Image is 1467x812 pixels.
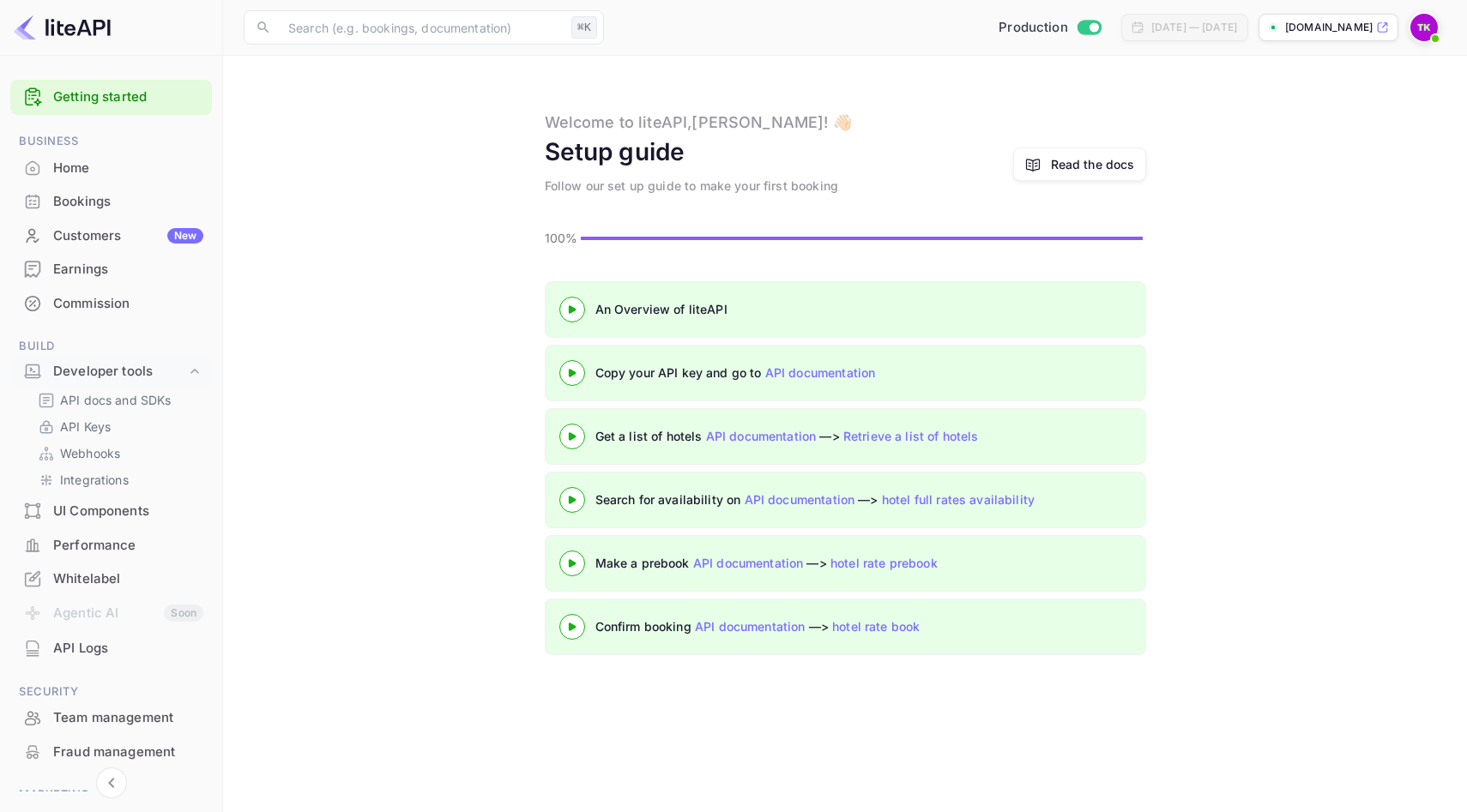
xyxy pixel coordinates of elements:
div: Commission [53,294,203,314]
a: Read the docs [1013,147,1146,181]
a: Retrieve a list of hotels [843,429,979,443]
a: UI Components [10,495,212,526]
div: Whitelabel [10,562,212,596]
div: API Logs [53,639,203,659]
div: Team management [10,701,212,735]
div: Switch to Sandbox mode [992,18,1108,38]
a: API documentation [745,492,855,507]
p: [DOMAIN_NAME] [1285,20,1373,35]
div: New [167,228,203,244]
div: CustomersNew [10,220,212,253]
div: Developer tools [53,362,186,382]
a: hotel rate book [832,619,920,634]
a: API Keys [38,418,198,436]
a: hotel full rates availability [882,492,1035,507]
div: Fraud management [10,736,212,769]
div: Home [10,152,212,185]
div: Copy your API key and go to [595,364,1024,382]
div: Performance [10,529,212,562]
span: Build [10,337,212,356]
button: Collapse navigation [96,767,127,798]
div: An Overview of liteAPI [595,300,1024,318]
div: Search for availability on —> [595,490,1196,508]
div: Whitelabel [53,569,203,589]
div: Follow our set up guide to make your first booking [545,177,839,195]
img: LiteAPI logo [14,14,111,41]
a: Whitelabel [10,562,212,594]
a: Commission [10,287,212,319]
div: Bookings [53,192,203,212]
a: hotel rate prebook [830,556,938,570]
a: Bookings [10,185,212,217]
div: Welcome to liteAPI, [PERSON_NAME] ! 👋🏻 [545,111,852,134]
a: API documentation [765,365,876,380]
img: Thakur Karan [1410,14,1438,41]
div: Home [53,159,203,178]
div: Make a prebook —> [595,554,1024,572]
a: Earnings [10,253,212,285]
div: API docs and SDKs [31,388,205,412]
div: UI Components [10,495,212,528]
span: Marketing [10,785,212,804]
div: Team management [53,708,203,728]
a: Read the docs [1051,155,1135,173]
a: Performance [10,529,212,561]
a: API Logs [10,632,212,664]
a: Home [10,152,212,183]
div: API Logs [10,632,212,665]
p: API Keys [60,418,111,436]
div: Confirm booking —> [595,617,1024,635]
div: UI Components [53,502,203,521]
a: API documentation [706,429,817,443]
p: API docs and SDKs [60,391,172,409]
a: Team management [10,701,212,733]
div: Webhooks [31,441,205,466]
div: Bookings [10,185,212,219]
div: Customers [53,226,203,246]
a: CustomersNew [10,220,212,251]
div: API Keys [31,414,205,439]
a: Integrations [38,471,198,489]
input: Search (e.g. bookings, documentation) [278,10,564,45]
div: Setup guide [545,134,685,170]
p: 100% [545,229,576,247]
div: Fraud management [53,743,203,762]
a: API docs and SDKs [38,391,198,409]
a: Webhooks [38,444,198,462]
p: Webhooks [60,444,120,462]
div: Commission [10,287,212,321]
div: Getting started [10,80,212,115]
div: Developer tools [10,357,212,387]
span: Security [10,683,212,701]
div: Performance [53,536,203,556]
a: Getting started [53,87,203,107]
div: Integrations [31,467,205,492]
div: ⌘K [571,16,597,39]
div: [DATE] — [DATE] [1151,20,1237,35]
span: Production [999,18,1068,38]
p: Integrations [60,471,129,489]
a: API documentation [693,556,804,570]
div: Get a list of hotels —> [595,427,1024,445]
div: Earnings [53,260,203,280]
div: Earnings [10,253,212,286]
a: Fraud management [10,736,212,767]
span: Business [10,132,212,151]
a: API documentation [695,619,806,634]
